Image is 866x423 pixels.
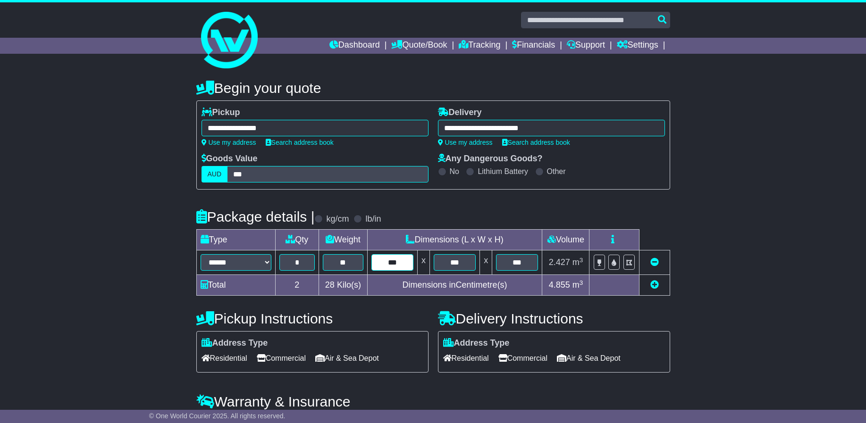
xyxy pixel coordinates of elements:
[443,351,489,365] span: Residential
[319,275,368,296] td: Kilo(s)
[557,351,621,365] span: Air & Sea Depot
[480,250,492,275] td: x
[512,38,555,54] a: Financials
[202,166,228,182] label: AUD
[549,280,570,290] span: 4.855
[275,275,319,296] td: 2
[196,209,315,224] h4: Package details |
[196,311,429,326] h4: Pickup Instructions
[572,280,583,290] span: m
[196,230,275,250] td: Type
[196,394,670,409] h4: Warranty & Insurance
[498,351,547,365] span: Commercial
[365,214,381,224] label: lb/in
[315,351,379,365] span: Air & Sea Depot
[547,167,566,176] label: Other
[450,167,459,176] label: No
[417,250,429,275] td: x
[459,38,500,54] a: Tracking
[202,108,240,118] label: Pickup
[650,280,659,290] a: Add new item
[438,154,543,164] label: Any Dangerous Goods?
[438,311,670,326] h4: Delivery Instructions
[326,214,349,224] label: kg/cm
[502,139,570,146] a: Search address book
[443,338,510,348] label: Address Type
[329,38,380,54] a: Dashboard
[391,38,447,54] a: Quote/Book
[266,139,334,146] a: Search address book
[367,230,542,250] td: Dimensions (L x W x H)
[202,338,268,348] label: Address Type
[202,139,256,146] a: Use my address
[650,257,659,267] a: Remove this item
[202,351,247,365] span: Residential
[567,38,605,54] a: Support
[438,139,493,146] a: Use my address
[257,351,306,365] span: Commercial
[438,108,482,118] label: Delivery
[275,230,319,250] td: Qty
[580,279,583,286] sup: 3
[325,280,335,290] span: 28
[478,167,528,176] label: Lithium Battery
[367,275,542,296] td: Dimensions in Centimetre(s)
[196,80,670,96] h4: Begin your quote
[580,257,583,264] sup: 3
[617,38,658,54] a: Settings
[542,230,589,250] td: Volume
[549,257,570,267] span: 2.427
[319,230,368,250] td: Weight
[196,275,275,296] td: Total
[572,257,583,267] span: m
[202,154,258,164] label: Goods Value
[149,412,286,420] span: © One World Courier 2025. All rights reserved.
